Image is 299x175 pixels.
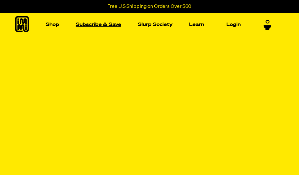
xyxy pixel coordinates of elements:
[224,20,243,29] a: Login
[43,20,62,29] a: Shop
[135,20,175,29] a: Slurp Society
[265,19,270,25] span: 0
[187,20,207,29] a: Learn
[73,20,124,29] a: Subscribe & Save
[108,4,192,9] p: Free U.S Shipping on Orders Over $60
[43,13,243,36] nav: Main navigation
[264,19,271,30] a: 0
